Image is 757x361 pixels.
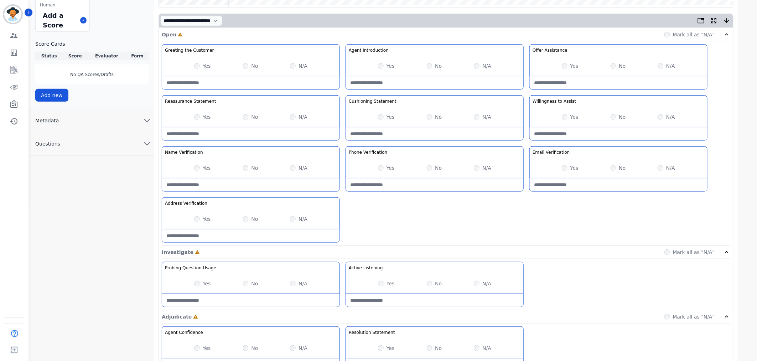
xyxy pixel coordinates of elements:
h3: Cushioning Statement [349,98,396,104]
label: No [251,164,258,172]
div: Add a Score [41,9,77,31]
h3: Agent Introduction [349,47,389,53]
span: Metadata [30,117,64,124]
label: N/A [299,164,307,172]
h3: Score Cards [35,40,149,47]
label: No [251,280,258,287]
label: N/A [666,113,675,121]
label: N/A [482,345,491,352]
p: Investigate [162,249,193,256]
label: N/A [299,345,307,352]
p: Adjudicate [162,313,192,320]
span: Human [40,2,55,8]
th: Status [35,52,63,60]
p: Open [162,31,176,38]
h3: Probing Question Usage [165,265,216,271]
label: Yes [570,113,579,121]
label: N/A [666,62,675,70]
label: N/A [299,113,307,121]
label: No [619,113,626,121]
label: Yes [570,62,579,70]
img: Bordered avatar [4,6,21,23]
label: No [435,345,442,352]
label: N/A [482,113,491,121]
label: Yes [387,164,395,172]
h3: Reassurance Statement [165,98,216,104]
th: Evaluator [87,52,126,60]
label: Yes [387,62,395,70]
label: Yes [203,215,211,223]
label: No [435,113,442,121]
label: No [619,62,626,70]
label: N/A [666,164,675,172]
h3: Resolution Statement [349,330,395,335]
label: No [251,215,258,223]
button: Questions chevron down [30,132,154,156]
svg: chevron down [143,139,151,148]
h3: Address Verification [165,200,207,206]
label: N/A [482,280,491,287]
label: Yes [203,113,211,121]
h3: Agent Confidence [165,330,203,335]
label: Yes [387,345,395,352]
label: No [435,62,442,70]
th: Score [63,52,88,60]
label: No [435,164,442,172]
div: No QA Scores/Drafts [35,65,149,85]
svg: chevron down [143,116,151,125]
label: Yes [203,345,211,352]
label: Yes [203,164,211,172]
label: N/A [482,62,491,70]
label: Yes [387,280,395,287]
label: N/A [482,164,491,172]
h3: Email Verification [533,149,570,155]
label: Yes [203,62,211,70]
button: Metadata chevron down [30,109,154,132]
label: N/A [299,215,307,223]
h3: Phone Verification [349,149,387,155]
h3: Greeting the Customer [165,47,214,53]
span: Questions [30,140,66,147]
label: No [251,113,258,121]
label: Mark all as "N/A" [673,249,715,256]
label: No [251,62,258,70]
h3: Active Listening [349,265,383,271]
label: Mark all as "N/A" [673,313,715,320]
h3: Name Verification [165,149,203,155]
label: No [251,345,258,352]
h3: Willingness to Assist [533,98,576,104]
label: Yes [570,164,579,172]
label: N/A [299,62,307,70]
label: N/A [299,280,307,287]
h3: Offer Assistance [533,47,567,53]
button: Add new [35,89,68,102]
th: Form [126,52,149,60]
label: No [619,164,626,172]
label: No [435,280,442,287]
label: Mark all as "N/A" [673,31,715,38]
label: Yes [203,280,211,287]
label: Yes [387,113,395,121]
